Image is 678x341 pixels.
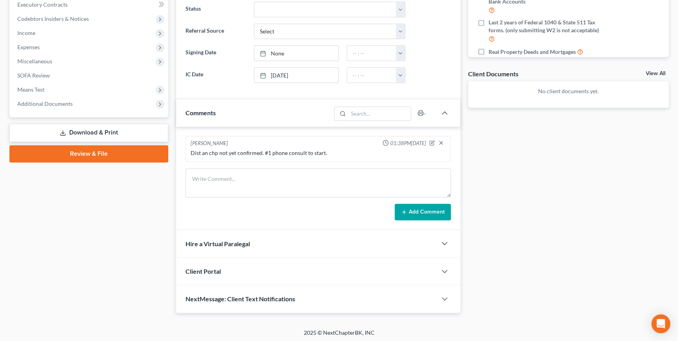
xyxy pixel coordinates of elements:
span: Expenses [17,44,40,50]
label: Status [182,2,250,17]
span: Miscellaneous [17,58,52,65]
button: Add Comment [395,204,451,220]
label: Signing Date [182,45,250,61]
div: Open Intercom Messenger [651,314,670,333]
div: Dist an chp not yet confirmed. #1 phone consult to start. [191,149,445,157]
p: No client documents yet. [474,87,662,95]
span: Real Property Deeds and Mortgages [489,48,576,56]
span: Hire a Virtual Paralegal [186,240,250,247]
span: Codebtors Insiders & Notices [17,15,89,22]
input: -- : -- [347,68,396,83]
div: [PERSON_NAME] [191,140,228,147]
a: View All [646,71,665,76]
span: Additional Documents [17,100,73,107]
a: Download & Print [9,123,168,142]
label: Referral Source [182,24,250,39]
a: None [254,46,338,61]
span: 01:38PM[DATE] [390,140,426,147]
a: [DATE] [254,68,338,83]
span: SOFA Review [17,72,50,79]
span: Means Test [17,86,44,93]
div: Client Documents [468,70,518,78]
span: Comments [186,109,216,116]
label: IC Date [182,67,250,83]
a: SOFA Review [11,68,168,83]
span: Income [17,29,35,36]
input: Search... [348,107,411,120]
a: Review & File [9,145,168,162]
span: Executory Contracts [17,1,68,8]
span: NextMessage: Client Text Notifications [186,295,295,302]
input: -- : -- [347,46,396,61]
span: Last 2 years of Federal 1040 & State 511 Tax forms. (only submitting W2 is not acceptable) [489,18,612,34]
span: Client Portal [186,267,221,275]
